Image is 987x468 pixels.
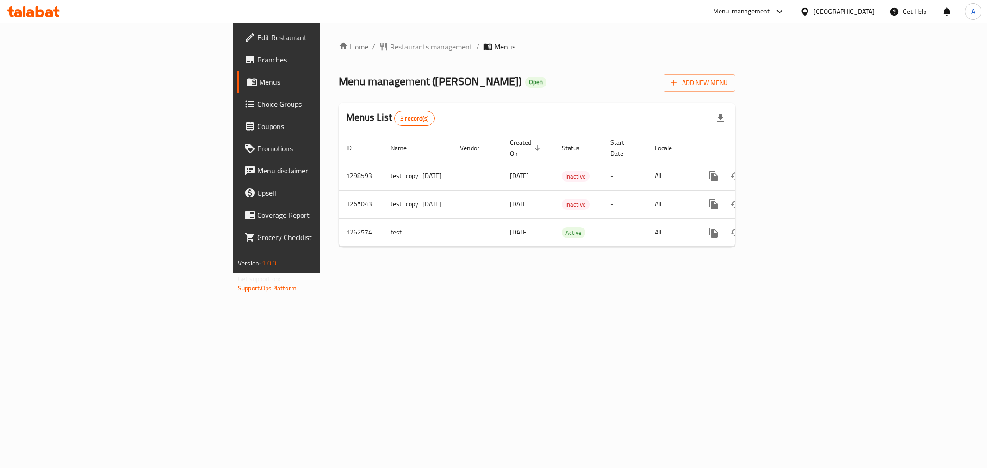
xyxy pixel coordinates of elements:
span: A [971,6,975,17]
div: Open [525,77,546,88]
a: Choice Groups [237,93,398,115]
span: Created On [510,137,543,159]
td: - [603,218,647,246]
span: Vendor [460,142,491,154]
div: Export file [709,107,732,129]
td: All [647,190,695,218]
span: Coupons [257,121,391,132]
span: Start Date [610,137,636,159]
span: [DATE] [510,170,529,182]
li: / [476,41,479,52]
td: All [647,218,695,246]
td: All [647,162,695,190]
a: Grocery Checklist [237,226,398,248]
span: Menu disclaimer [257,165,391,176]
span: Branches [257,54,391,65]
span: Locale [655,142,684,154]
span: Grocery Checklist [257,232,391,243]
span: Status [562,142,592,154]
span: Upsell [257,187,391,198]
a: Upsell [237,182,398,204]
div: Menu-management [713,6,770,17]
span: Menus [259,76,391,87]
span: Name [391,142,419,154]
h2: Menus List [346,111,435,126]
td: test_copy_[DATE] [383,162,453,190]
a: Support.OpsPlatform [238,282,297,294]
td: - [603,190,647,218]
table: enhanced table [339,134,799,247]
button: more [702,222,725,244]
div: Active [562,227,585,238]
td: test [383,218,453,246]
button: more [702,165,725,187]
span: Active [562,228,585,238]
div: Total records count [394,111,435,126]
span: Inactive [562,171,590,182]
span: Coverage Report [257,209,391,221]
span: Menu management ( [PERSON_NAME] ) [339,71,521,92]
span: [DATE] [510,226,529,238]
span: Open [525,78,546,86]
span: Get support on: [238,273,280,285]
button: Add New Menu [664,74,735,92]
td: - [603,162,647,190]
span: [DATE] [510,198,529,210]
span: Add New Menu [671,77,728,89]
td: test_copy_[DATE] [383,190,453,218]
a: Restaurants management [379,41,472,52]
a: Coupons [237,115,398,137]
th: Actions [695,134,799,162]
a: Edit Restaurant [237,26,398,49]
span: Edit Restaurant [257,32,391,43]
button: Change Status [725,193,747,216]
span: Menus [494,41,515,52]
a: Promotions [237,137,398,160]
span: Version: [238,257,261,269]
nav: breadcrumb [339,41,735,52]
div: [GEOGRAPHIC_DATA] [813,6,875,17]
button: Change Status [725,165,747,187]
a: Menu disclaimer [237,160,398,182]
span: Promotions [257,143,391,154]
span: 1.0.0 [262,257,276,269]
button: Change Status [725,222,747,244]
a: Coverage Report [237,204,398,226]
span: ID [346,142,364,154]
span: Restaurants management [390,41,472,52]
span: Choice Groups [257,99,391,110]
span: Inactive [562,199,590,210]
span: 3 record(s) [395,114,434,123]
a: Menus [237,71,398,93]
button: more [702,193,725,216]
a: Branches [237,49,398,71]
